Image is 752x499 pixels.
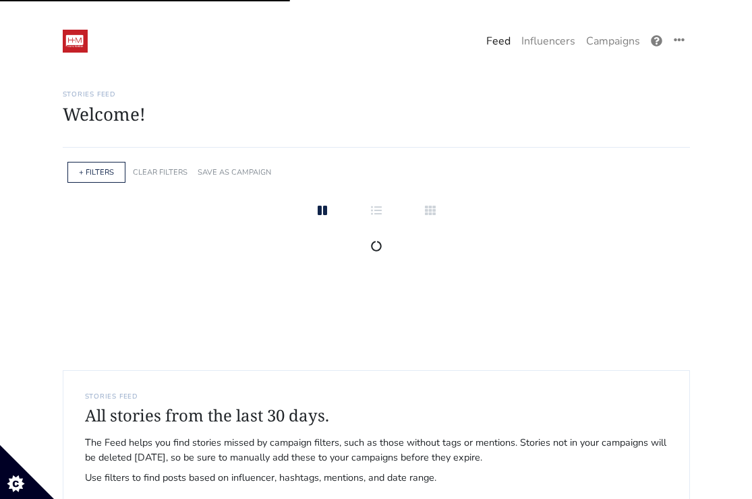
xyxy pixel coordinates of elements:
h6: Stories Feed [63,90,690,98]
a: Influencers [516,28,581,55]
h4: All stories from the last 30 days. [85,406,668,425]
h6: STORIES FEED [85,392,668,401]
a: Campaigns [581,28,645,55]
h1: Welcome! [63,104,690,125]
span: The Feed helps you find stories missed by campaign filters, such as those without tags or mention... [85,436,668,465]
a: SAVE AS CAMPAIGN [198,167,271,177]
a: CLEAR FILTERS [133,167,187,177]
a: + FILTERS [79,167,114,177]
img: 19:52:48_1547236368 [63,30,88,53]
a: Feed [481,28,516,55]
span: Use filters to find posts based on influencer, hashtags, mentions, and date range. [85,471,668,486]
